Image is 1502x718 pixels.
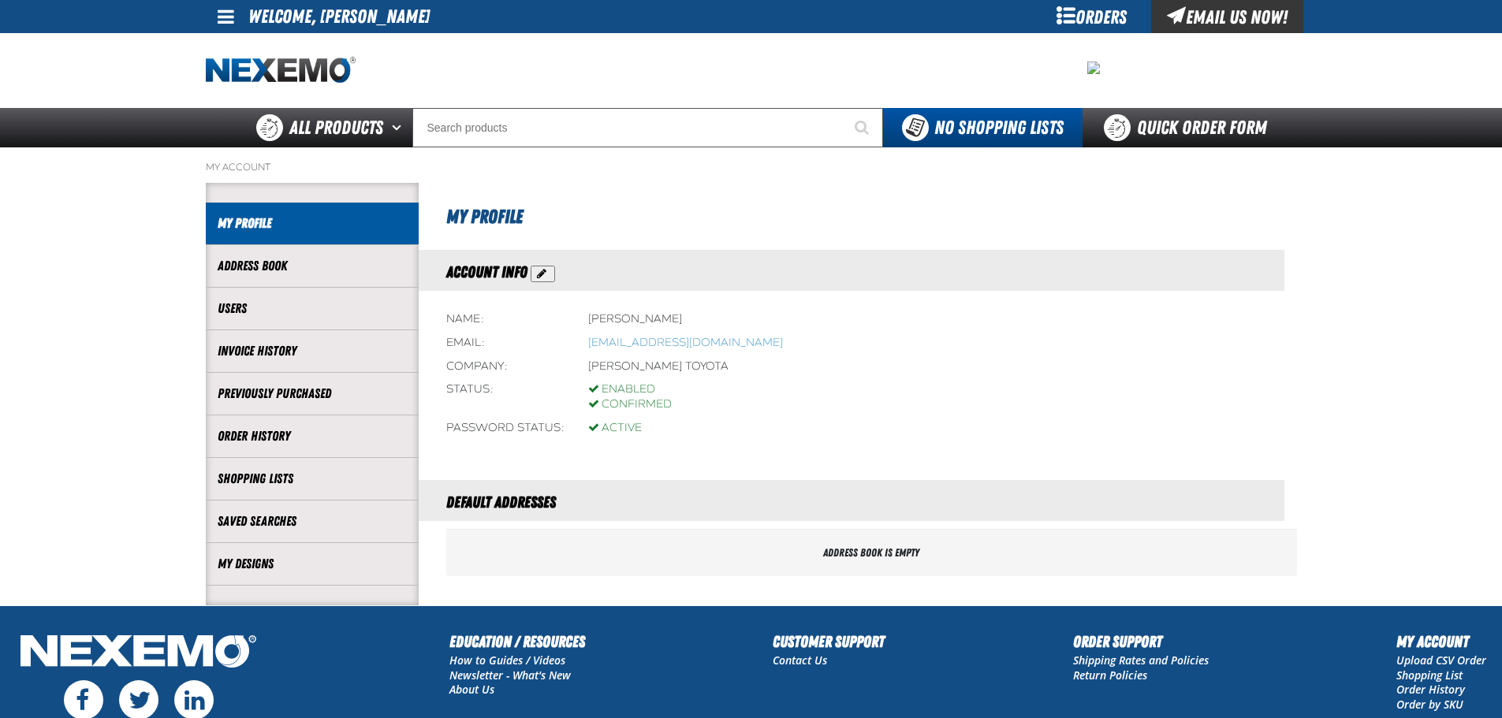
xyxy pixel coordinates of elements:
a: Order History [1396,682,1465,697]
a: Home [206,57,356,84]
a: Return Policies [1073,668,1147,683]
button: You do not have available Shopping Lists. Open to Create a New List [883,108,1083,147]
a: Order History [218,427,407,445]
a: Newsletter - What's New [449,668,571,683]
a: Saved Searches [218,512,407,530]
div: Name [446,312,565,327]
div: [PERSON_NAME] Toyota [588,359,729,374]
a: Shipping Rates and Policies [1073,653,1209,668]
span: Default Addresses [446,493,556,512]
a: Contact Us [773,653,827,668]
img: 2478c7e4e0811ca5ea97a8c95d68d55a.jpeg [1087,61,1100,74]
h2: Customer Support [773,630,885,653]
div: Email [446,336,565,351]
div: Confirmed [588,397,672,412]
span: No Shopping Lists [934,117,1064,139]
a: Address Book [218,257,407,275]
a: Opens a default email client to write an email to vtoreceptionist@vtaig.com [588,336,783,349]
img: Nexemo logo [206,57,356,84]
a: How to Guides / Videos [449,653,565,668]
nav: Breadcrumbs [206,161,1297,173]
img: Nexemo Logo [16,630,261,676]
a: Shopping Lists [218,470,407,488]
input: Search [412,108,883,147]
div: Enabled [588,382,672,397]
a: Users [218,299,407,318]
a: Invoice History [218,342,407,360]
div: Status [446,382,565,412]
a: Shopping List [1396,668,1463,683]
button: Start Searching [844,108,883,147]
h2: Order Support [1073,630,1209,653]
span: Account Info [446,262,527,281]
h2: My Account [1396,630,1486,653]
h2: Education / Resources [449,630,585,653]
a: Quick Order Form [1083,108,1296,147]
bdo: [EMAIL_ADDRESS][DOMAIN_NAME] [588,336,783,349]
a: My Designs [218,555,407,573]
a: Upload CSV Order [1396,653,1486,668]
div: Address book is empty [446,530,1297,576]
a: Order by SKU [1396,697,1463,712]
span: All Products [289,113,383,142]
div: Active [588,421,642,436]
a: About Us [449,682,494,697]
a: My Account [206,161,270,173]
a: My Profile [218,214,407,233]
span: My Profile [446,206,523,228]
div: [PERSON_NAME] [588,312,682,327]
div: Password status [446,421,565,436]
a: Previously Purchased [218,385,407,403]
div: Company [446,359,565,374]
button: Open All Products pages [386,108,412,147]
button: Action Edit Account Information [531,266,555,282]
